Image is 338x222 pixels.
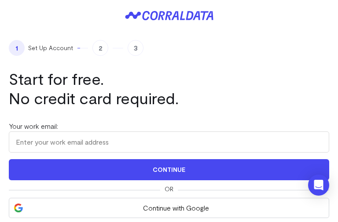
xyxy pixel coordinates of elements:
[9,69,329,108] h1: Start for free. No credit card required.
[9,159,329,180] button: Continue
[308,175,329,196] div: Open Intercom Messenger
[9,40,25,56] span: 1
[28,203,324,213] span: Continue with Google
[165,185,173,193] span: Or
[92,40,108,56] span: 2
[9,131,329,153] input: Enter your work email address
[9,122,58,130] label: Your work email:
[28,44,73,52] span: Set Up Account
[9,198,329,218] button: Continue with Google
[128,40,143,56] span: 3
